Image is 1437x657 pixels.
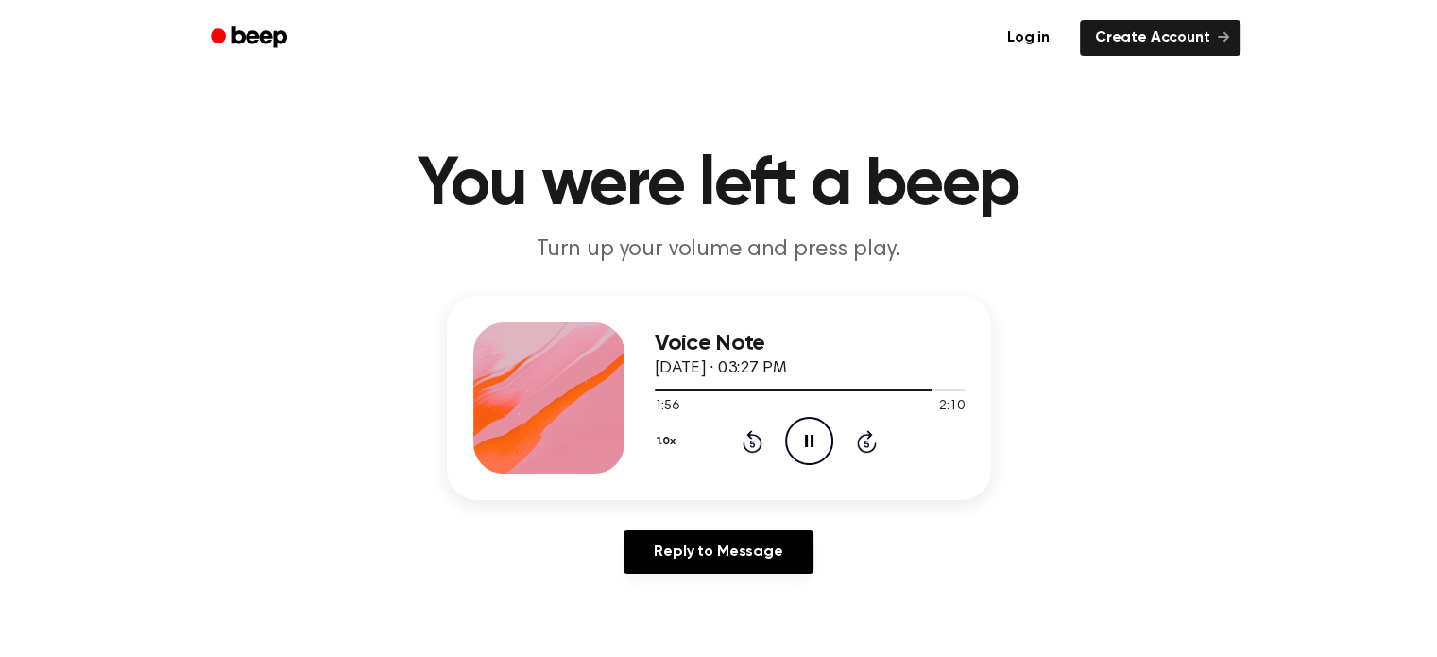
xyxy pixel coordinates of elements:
a: Reply to Message [624,530,813,574]
span: [DATE] · 03:27 PM [655,360,787,377]
a: Log in [988,16,1069,60]
h3: Voice Note [655,331,965,356]
a: Beep [197,20,304,57]
p: Turn up your volume and press play. [356,234,1082,266]
h1: You were left a beep [235,151,1203,219]
a: Create Account [1080,20,1240,56]
button: 1.0x [655,425,683,458]
span: 1:56 [655,397,679,417]
span: 2:10 [939,397,964,417]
